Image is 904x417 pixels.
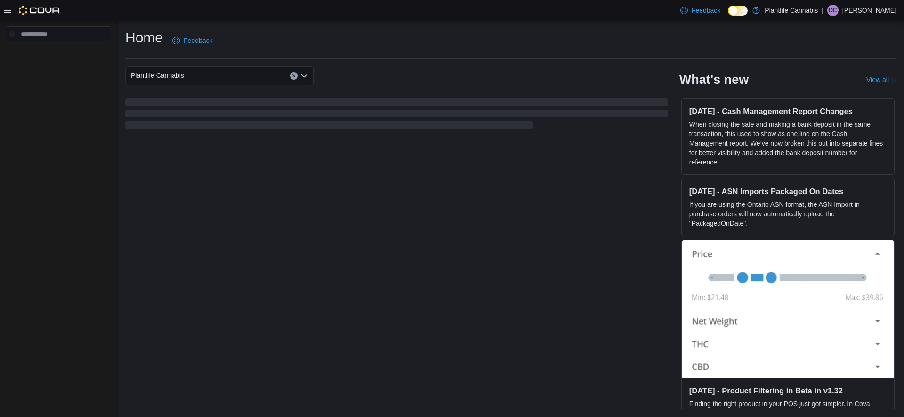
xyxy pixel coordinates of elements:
[184,36,212,45] span: Feedback
[131,70,184,81] span: Plantlife Cannabis
[689,106,887,116] h3: [DATE] - Cash Management Report Changes
[6,43,111,66] nav: Complex example
[728,6,748,16] input: Dark Mode
[822,5,823,16] p: |
[169,31,216,50] a: Feedback
[689,120,887,167] p: When closing the safe and making a bank deposit in the same transaction, this used to show as one...
[290,72,298,80] button: Clear input
[689,200,887,228] p: If you are using the Ontario ASN format, the ASN Import in purchase orders will now automatically...
[866,76,896,83] a: View allExternal link
[300,72,308,80] button: Open list of options
[689,187,887,196] h3: [DATE] - ASN Imports Packaged On Dates
[125,28,163,47] h1: Home
[679,72,749,87] h2: What's new
[689,386,887,395] h3: [DATE] - Product Filtering in Beta in v1.32
[827,5,839,16] div: Donna Chapman
[19,6,61,15] img: Cova
[891,78,896,83] svg: External link
[125,100,668,131] span: Loading
[677,1,724,20] a: Feedback
[765,5,818,16] p: Plantlife Cannabis
[842,5,896,16] p: [PERSON_NAME]
[692,6,720,15] span: Feedback
[829,5,837,16] span: DC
